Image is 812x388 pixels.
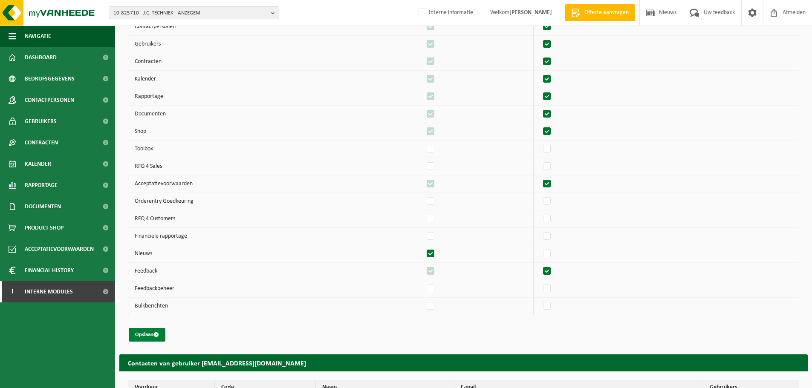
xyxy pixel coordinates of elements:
label: Interne informatie [417,6,473,19]
span: Gebruikers [25,111,57,132]
button: Opslaan [129,328,165,342]
span: Rapportage [25,175,58,196]
span: Documenten [25,196,61,217]
strong: [PERSON_NAME] [509,9,552,16]
h2: Contacten van gebruiker [EMAIL_ADDRESS][DOMAIN_NAME] [119,354,808,371]
span: Interne modules [25,281,73,302]
td: Kalender [128,71,417,88]
td: Shop [128,123,417,141]
span: Bedrijfsgegevens [25,68,75,89]
span: Dashboard [25,47,57,68]
td: Contracten [128,53,417,71]
span: Product Shop [25,217,64,239]
td: Feedbackbeheer [128,280,417,298]
button: 10-825710 - J.C. TECHNIEK - ANZEGEM [109,6,279,19]
td: Orderentry Goedkeuring [128,193,417,210]
td: Nieuws [128,245,417,263]
span: Acceptatievoorwaarden [25,239,94,260]
span: Navigatie [25,26,51,47]
span: Kalender [25,153,51,175]
span: Financial History [25,260,74,281]
a: Offerte aanvragen [565,4,635,21]
td: RFQ 4 Sales [128,158,417,175]
td: Financiële rapportage [128,228,417,245]
td: Contactpersonen [128,18,417,36]
td: Bulkberichten [128,298,417,315]
td: Rapportage [128,88,417,106]
span: 10-825710 - J.C. TECHNIEK - ANZEGEM [113,7,268,20]
span: Contactpersonen [25,89,74,111]
td: Toolbox [128,141,417,158]
span: Offerte aanvragen [582,9,631,17]
td: Acceptatievoorwaarden [128,175,417,193]
span: Contracten [25,132,58,153]
td: Gebruikers [128,36,417,53]
span: I [9,281,16,302]
td: Feedback [128,263,417,280]
td: RFQ 4 Customers [128,210,417,228]
td: Documenten [128,106,417,123]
